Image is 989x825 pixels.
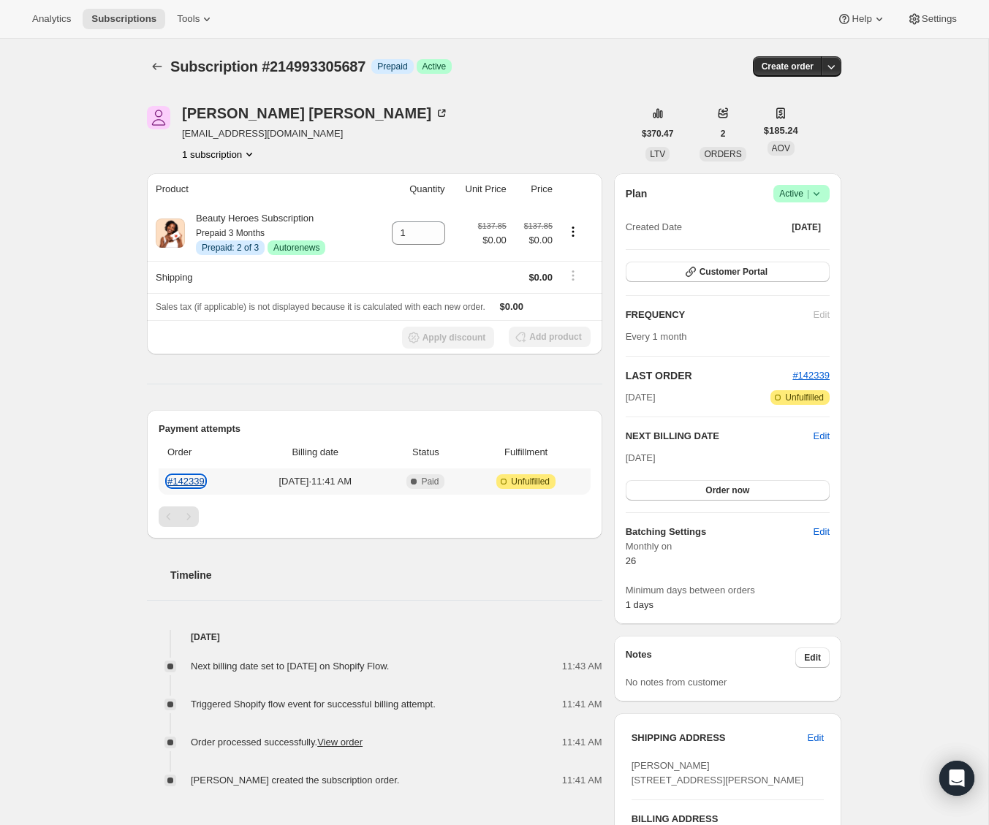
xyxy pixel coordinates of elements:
span: | [807,188,809,199]
button: 2 [712,123,735,144]
h2: LAST ORDER [626,368,793,383]
h3: Notes [626,647,796,668]
button: Edit [814,429,830,444]
button: $370.47 [633,123,682,144]
a: #142339 [792,370,830,381]
span: Status [390,445,461,460]
span: Next billing date set to [DATE] on Shopify Flow. [191,661,389,672]
span: Help [852,13,871,25]
span: Settings [922,13,957,25]
span: Unfulfilled [511,476,550,487]
span: 1 days [626,599,653,610]
span: [DATE] [626,452,656,463]
th: Product [147,173,373,205]
small: Prepaid 3 Months [196,228,265,238]
span: $0.00 [515,233,553,248]
span: Edit [808,731,824,745]
button: Product actions [561,224,585,240]
a: #142339 [167,476,205,487]
button: Subscriptions [147,56,167,77]
h4: [DATE] [147,630,602,645]
span: Every 1 month [626,331,687,342]
span: $0.00 [528,272,553,283]
h2: Plan [626,186,648,201]
span: Active [422,61,447,72]
h2: FREQUENCY [626,308,814,322]
span: Triggered Shopify flow event for successful billing attempt. [191,699,436,710]
button: Edit [799,726,833,750]
button: Order now [626,480,830,501]
button: Product actions [182,147,257,161]
span: Sales tax (if applicable) is not displayed because it is calculated with each new order. [156,302,485,312]
small: $137.85 [524,221,553,230]
span: [DATE] [626,390,656,405]
button: Tools [168,9,223,29]
div: Open Intercom Messenger [939,761,974,796]
span: Created Date [626,220,682,235]
span: 2 [721,128,726,140]
th: Quantity [373,173,450,205]
span: Fulfillment [471,445,582,460]
span: 11:41 AM [562,697,602,712]
span: [DATE] · 11:41 AM [249,474,381,489]
button: Shipping actions [561,267,585,284]
span: [PERSON_NAME] created the subscription order. [191,775,399,786]
h2: Payment attempts [159,422,591,436]
h3: SHIPPING ADDRESS [632,731,808,745]
span: Create order [762,61,814,72]
span: Order now [705,484,749,496]
span: Monthly on [626,539,830,554]
span: Analytics [32,13,71,25]
button: Settings [898,9,966,29]
button: Create order [753,56,822,77]
span: 11:41 AM [562,735,602,750]
h2: Timeline [170,568,602,582]
span: 11:41 AM [562,773,602,788]
span: [DATE] [792,221,821,233]
span: Patty Wright [147,106,170,129]
th: Shipping [147,261,373,293]
span: Order processed successfully. [191,737,363,748]
span: Autorenews [273,242,319,254]
span: Edit [814,525,830,539]
span: $0.00 [478,233,507,248]
span: $370.47 [642,128,673,140]
span: Paid [421,476,439,487]
span: 26 [626,555,636,566]
span: Prepaid: 2 of 3 [202,242,259,254]
button: Edit [805,520,838,544]
a: View order [317,737,363,748]
span: [PERSON_NAME] [STREET_ADDRESS][PERSON_NAME] [632,760,804,786]
span: [EMAIL_ADDRESS][DOMAIN_NAME] [182,126,449,141]
span: Minimum days between orders [626,583,830,598]
span: Customer Portal [700,266,768,278]
img: product img [156,218,185,248]
button: Help [828,9,895,29]
span: $0.00 [500,301,524,312]
span: 11:43 AM [562,659,602,674]
button: [DATE] [783,217,830,237]
h6: Batching Settings [626,525,814,539]
span: Subscriptions [91,13,156,25]
span: No notes from customer [626,677,727,688]
span: AOV [772,143,790,153]
span: LTV [650,149,665,159]
button: Analytics [23,9,80,29]
span: Prepaid [377,61,407,72]
span: Subscription #214993305687 [170,58,365,75]
span: Billing date [249,445,381,460]
span: ORDERS [704,149,741,159]
div: Beauty Heroes Subscription [185,211,325,255]
button: Edit [795,647,830,668]
div: [PERSON_NAME] [PERSON_NAME] [182,106,449,121]
span: $185.24 [764,123,798,138]
span: Edit [804,652,821,664]
button: Subscriptions [83,9,165,29]
span: Tools [177,13,200,25]
span: Unfulfilled [785,392,824,403]
th: Price [511,173,557,205]
th: Unit Price [450,173,511,205]
h2: NEXT BILLING DATE [626,429,814,444]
